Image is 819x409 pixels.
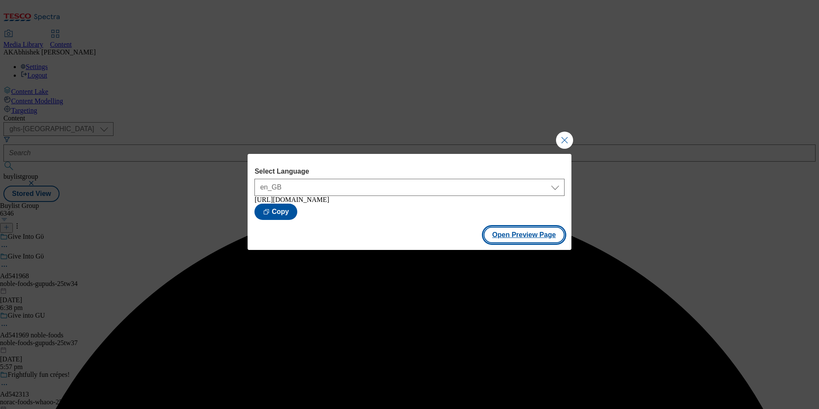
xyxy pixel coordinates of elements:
label: Select Language [254,168,564,175]
div: Modal [248,154,571,250]
div: [URL][DOMAIN_NAME] [254,196,564,204]
button: Open Preview Page [484,227,565,243]
button: Copy [254,204,297,220]
button: Close Modal [556,132,573,149]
